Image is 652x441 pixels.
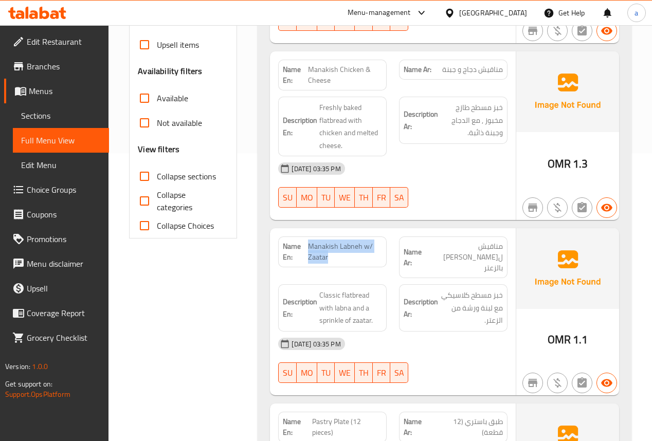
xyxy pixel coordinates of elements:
span: WE [339,190,351,205]
span: [DATE] 03:35 PM [287,164,345,174]
span: Upsell [27,282,101,295]
strong: Name En: [283,241,308,263]
a: Menus [4,79,109,103]
span: Menus [29,85,101,97]
a: Sections [13,103,109,128]
button: FR [373,362,390,383]
span: FR [377,365,386,380]
span: Choice Groups [27,183,101,196]
span: Branches [27,60,101,72]
span: Upsell items [157,39,199,51]
button: Not has choices [572,197,592,218]
strong: Name Ar: [404,416,431,438]
a: Branches [4,54,109,79]
strong: Name En: [283,416,312,438]
a: Support.OpsPlatform [5,388,70,401]
span: TH [359,365,369,380]
a: Upsell [4,276,109,301]
h3: Availability filters [138,65,202,77]
span: مناقيش دجاج و جبنة [442,64,503,75]
h3: View filters [138,143,179,155]
strong: Name Ar: [404,247,424,268]
button: SU [278,362,297,383]
span: [DATE] 03:35 PM [287,339,345,349]
strong: Description Ar: [404,108,438,133]
button: Purchased item [547,21,568,41]
button: Available [596,21,617,41]
span: Version: [5,360,30,373]
span: Manakish Labneh w/ Zaatar [308,241,382,263]
span: 1.1 [573,329,588,350]
span: TH [359,13,369,28]
span: WE [339,13,351,28]
button: Not branch specific item [522,373,543,393]
span: a [635,7,638,19]
span: Edit Restaurant [27,35,101,48]
strong: Description En: [283,114,317,139]
button: TU [317,187,335,208]
button: TU [317,362,335,383]
a: Coupons [4,202,109,227]
a: Full Menu View [13,128,109,153]
button: MO [297,362,317,383]
span: TU [321,190,331,205]
span: SA [394,190,404,205]
span: مناقيش ل[PERSON_NAME] بالزعتر [424,241,503,273]
span: Menu disclaimer [27,258,101,270]
span: Collapse categories [157,189,220,213]
span: TU [321,13,331,28]
a: Choice Groups [4,177,109,202]
span: Pastry Plate (12 pieces) [312,416,383,438]
button: Purchased item [547,197,568,218]
button: Not branch specific item [522,197,543,218]
span: Coverage Report [27,307,101,319]
button: Not has choices [572,373,592,393]
span: Edit Menu [21,159,101,171]
span: Manakish Chicken & Cheese [308,64,382,86]
button: Not has choices [572,21,592,41]
span: Not available [157,117,202,129]
div: [GEOGRAPHIC_DATA] [459,7,527,19]
span: 1.3 [573,154,588,174]
span: FR [377,190,386,205]
strong: Description En: [283,296,317,321]
span: OMR [548,329,571,350]
button: WE [335,362,355,383]
span: WE [339,365,351,380]
span: FR [377,13,386,28]
img: Ae5nvW7+0k+MAAAAAElFTkSuQmCC [516,228,619,308]
span: Get support on: [5,377,52,391]
span: خبز مسطح كلاسيكي مع لبنة ورشة من الزعتر. [440,289,503,327]
span: Coupons [27,208,101,220]
span: SA [394,13,404,28]
span: Promotions [27,233,101,245]
span: Collapse Choices [157,219,214,232]
a: Edit Menu [13,153,109,177]
span: Available [157,92,188,104]
span: خبز مسطح طازج مخبوز , مع الدجاج وجبنة ذائبة. [440,101,503,139]
button: Not branch specific item [522,21,543,41]
button: SA [390,187,408,208]
button: MO [297,187,317,208]
button: Available [596,197,617,218]
img: Ae5nvW7+0k+MAAAAAElFTkSuQmCC [516,51,619,132]
span: MO [301,365,313,380]
span: SA [394,365,404,380]
strong: Name En: [283,64,308,86]
a: Grocery Checklist [4,325,109,350]
span: Classic flatbread with labna and a sprinkle of zaatar. [319,289,382,327]
span: SU [283,13,293,28]
span: Full Menu View [21,134,101,146]
span: TU [321,365,331,380]
a: Coverage Report [4,301,109,325]
strong: Description Ar: [404,296,438,321]
a: Promotions [4,227,109,251]
a: Edit Restaurant [4,29,109,54]
span: TH [359,190,369,205]
span: MO [301,190,313,205]
button: SA [390,362,408,383]
button: TH [355,362,373,383]
button: Purchased item [547,373,568,393]
strong: Name Ar: [404,64,431,75]
span: طبق باستري (12 قطعة) [431,416,503,438]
